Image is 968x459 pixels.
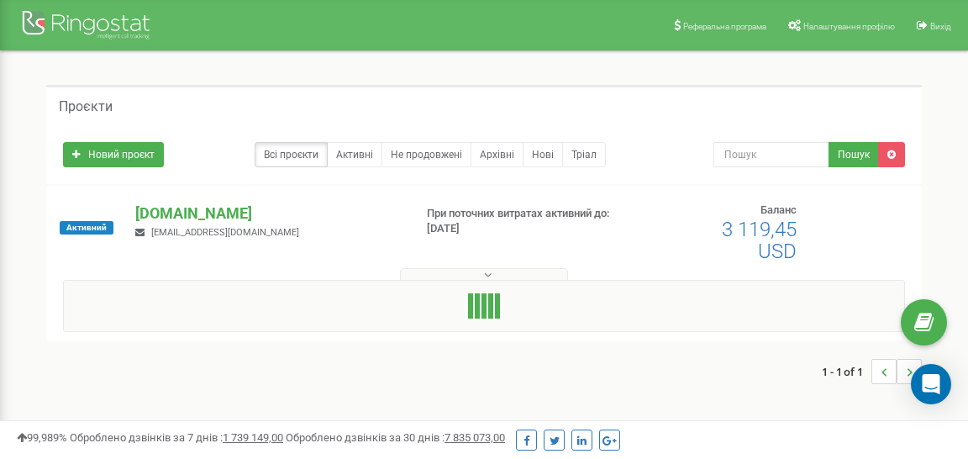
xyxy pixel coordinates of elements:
u: 7 835 073,00 [445,431,505,444]
nav: ... [822,342,922,401]
span: Вихід [930,22,951,31]
span: Оброблено дзвінків за 7 днів : [70,431,283,444]
a: Нові [523,142,563,167]
u: 1 739 149,00 [223,431,283,444]
span: Оброблено дзвінків за 30 днів : [286,431,505,444]
p: При поточних витратах активний до: [DATE] [427,206,618,237]
span: Баланс [760,203,797,216]
span: [EMAIL_ADDRESS][DOMAIN_NAME] [151,227,299,238]
span: 1 - 1 of 1 [822,359,871,384]
span: 99,989% [17,431,67,444]
a: Активні [327,142,382,167]
a: Всі проєкти [255,142,328,167]
a: Тріал [562,142,606,167]
div: Open Intercom Messenger [911,364,951,404]
input: Пошук [713,142,829,167]
a: Новий проєкт [63,142,164,167]
button: Пошук [829,142,879,167]
a: Не продовжені [381,142,471,167]
span: Реферальна програма [683,22,766,31]
h5: Проєкти [59,99,113,114]
a: Архівні [471,142,523,167]
p: [DOMAIN_NAME] [135,203,399,224]
span: 3 119,45 USD [722,218,797,263]
span: Активний [60,221,113,235]
span: Налаштування профілю [803,22,895,31]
